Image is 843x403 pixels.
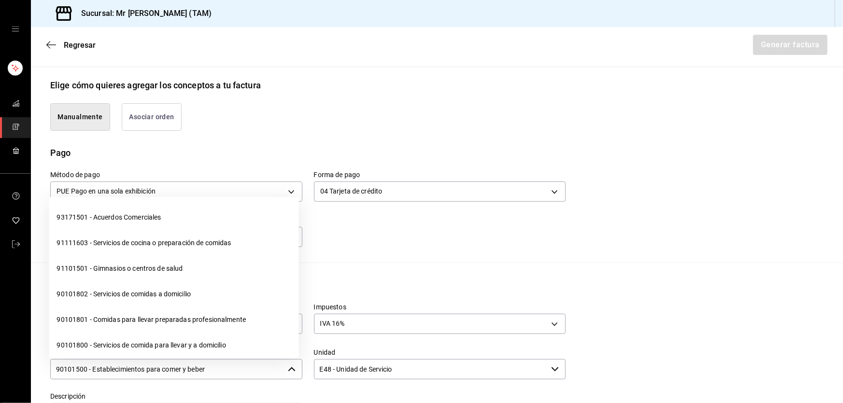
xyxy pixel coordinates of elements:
span: Regresar [64,41,96,50]
span: PUE Pago en una sola exhibición [57,186,156,196]
li: 91101501 - Gimnasios o centros de salud [49,256,299,281]
button: Regresar [46,41,96,50]
label: Unidad [314,349,566,356]
input: Elige una opción [50,359,284,379]
li: 90101800 - Servicios de comida para llevar y a domicilio [49,333,299,358]
label: Método de pago [50,171,302,178]
button: Asociar orden [122,103,182,131]
li: 90101801 - Comidas para llevar preparadas profesionalmente [49,307,299,333]
li: 91111603 - Servicios de cocina o preparación de comidas [49,230,299,256]
span: 04 Tarjeta de crédito [320,186,383,196]
h3: Sucursal: Mr [PERSON_NAME] (TAM) [73,8,212,19]
label: Descripción [50,393,302,400]
span: IVA 16% [320,319,345,328]
li: 90101802 - Servicios de comidas a domicilio [49,281,299,307]
li: 93171501 - Acuerdos Comerciales [49,205,299,230]
label: Impuestos [314,304,566,310]
button: open drawer [12,25,19,33]
input: Elige una opción [314,359,548,379]
button: Manualmente [50,103,110,131]
div: Pago [50,146,71,159]
div: Elige cómo quieres agregar los conceptos a tu factura [50,79,261,92]
label: Forma de pago [314,171,566,178]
